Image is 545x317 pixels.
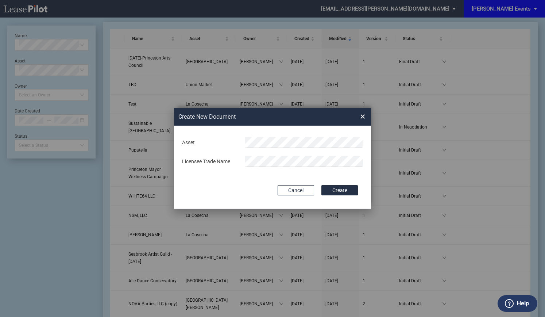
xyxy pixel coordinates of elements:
h2: Create New Document [178,113,334,121]
span: × [360,111,365,122]
input: Licensee Trade Name [245,156,363,167]
div: Licensee Trade Name [178,158,241,165]
md-dialog: Create New ... [174,108,371,209]
div: Asset [178,139,241,146]
label: Help [517,299,529,308]
button: Create [321,185,358,195]
button: Cancel [278,185,314,195]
